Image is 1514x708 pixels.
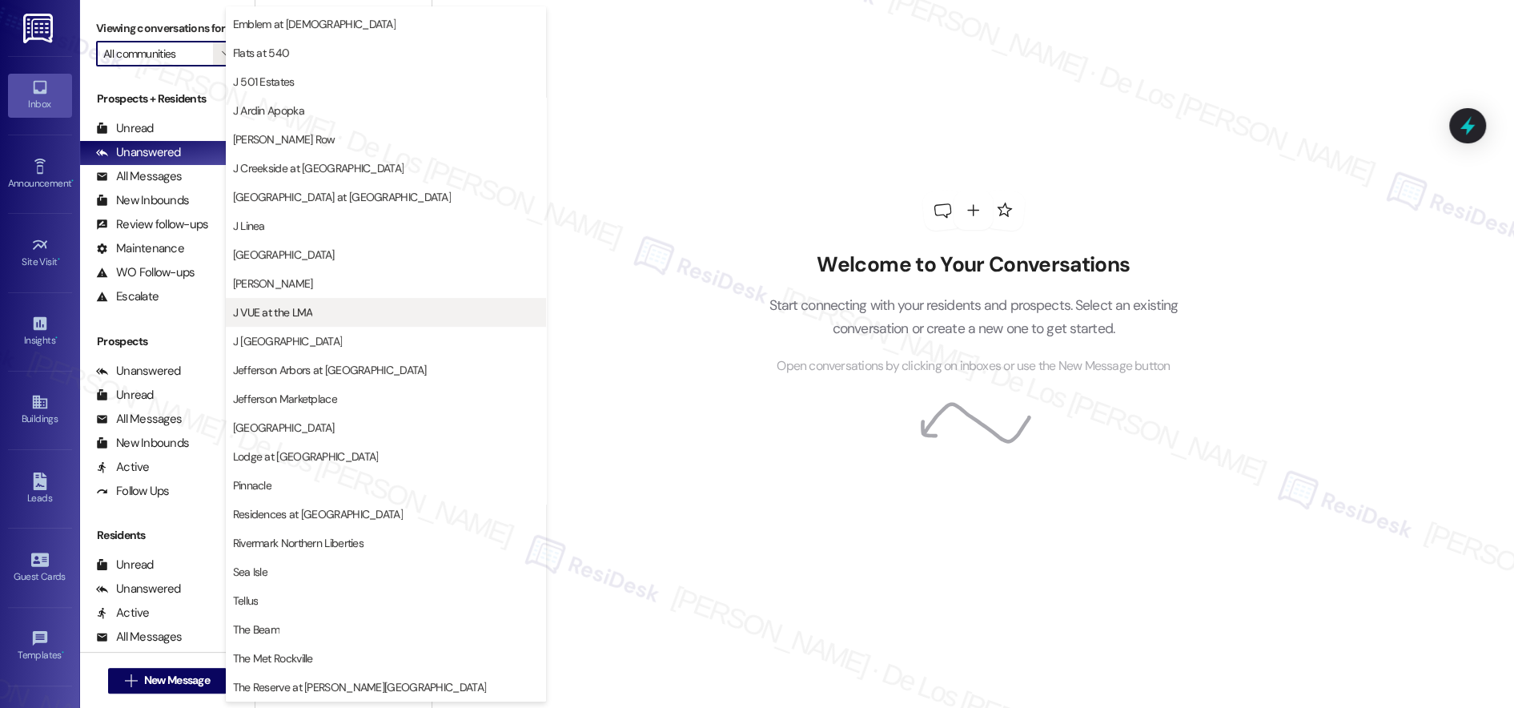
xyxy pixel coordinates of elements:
span: Lodge at [GEOGRAPHIC_DATA] [233,449,379,465]
div: Review follow-ups [96,216,208,233]
div: All Messages [96,411,182,428]
span: • [71,175,74,187]
span: J VUE at the LMA [233,304,313,320]
span: • [62,647,64,658]
span: New Message [144,672,210,689]
i:  [125,674,137,687]
div: Active [96,605,150,622]
span: Tellus [233,593,259,609]
h2: Welcome to Your Conversations [745,252,1203,278]
a: Insights • [8,310,72,353]
span: Residences at [GEOGRAPHIC_DATA] [233,506,403,522]
div: Residents [80,527,255,544]
span: [GEOGRAPHIC_DATA] [233,247,335,263]
div: All Messages [96,168,182,185]
span: J [GEOGRAPHIC_DATA] [233,333,343,349]
a: Site Visit • [8,231,72,275]
span: Flats at 540 [233,45,290,61]
a: Inbox [8,74,72,117]
input: All communities [103,41,213,66]
div: Unanswered [96,581,181,597]
button: New Message [108,668,227,694]
div: All Messages [96,629,182,646]
span: J Ardin Apopka [233,103,304,119]
span: • [58,254,60,265]
span: The Reserve at [PERSON_NAME][GEOGRAPHIC_DATA] [233,679,487,695]
span: The Beam [233,622,279,638]
div: Prospects + Residents [80,91,255,107]
a: Buildings [8,388,72,432]
div: WO Follow-ups [96,264,195,281]
a: Templates • [8,625,72,668]
a: Guest Cards [8,546,72,589]
span: The Met Rockville [233,650,313,666]
a: Leads [8,468,72,511]
label: Viewing conversations for [96,16,239,41]
span: Jefferson Arbors at [GEOGRAPHIC_DATA] [233,362,427,378]
span: Pinnacle [233,477,271,493]
i:  [222,47,231,60]
span: J Creekside at [GEOGRAPHIC_DATA] [233,160,404,176]
div: Follow Ups [96,483,170,500]
div: Unread [96,557,154,573]
span: Jefferson Marketplace [233,391,337,407]
p: Start connecting with your residents and prospects. Select an existing conversation or create a n... [745,294,1203,340]
span: J 501 Estates [233,74,295,90]
div: Active [96,459,150,476]
div: Unread [96,387,154,404]
div: Unanswered [96,144,181,161]
span: • [55,332,58,344]
div: Escalate [96,288,159,305]
div: New Inbounds [96,192,189,209]
div: Unread [96,120,154,137]
div: Maintenance [96,240,184,257]
span: Open conversations by clicking on inboxes or use the New Message button [777,356,1170,376]
span: [PERSON_NAME] Row [233,131,335,147]
span: Rivermark Northern Liberties [233,535,363,551]
div: Prospects [80,333,255,350]
div: New Inbounds [96,435,189,452]
span: [PERSON_NAME] [233,276,313,292]
span: [GEOGRAPHIC_DATA] [233,420,335,436]
span: [GEOGRAPHIC_DATA] at [GEOGRAPHIC_DATA] [233,189,451,205]
span: J Linea [233,218,265,234]
span: Emblem at [DEMOGRAPHIC_DATA] [233,16,396,32]
span: Sea Isle [233,564,267,580]
div: Unanswered [96,363,181,380]
img: ResiDesk Logo [23,14,56,43]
